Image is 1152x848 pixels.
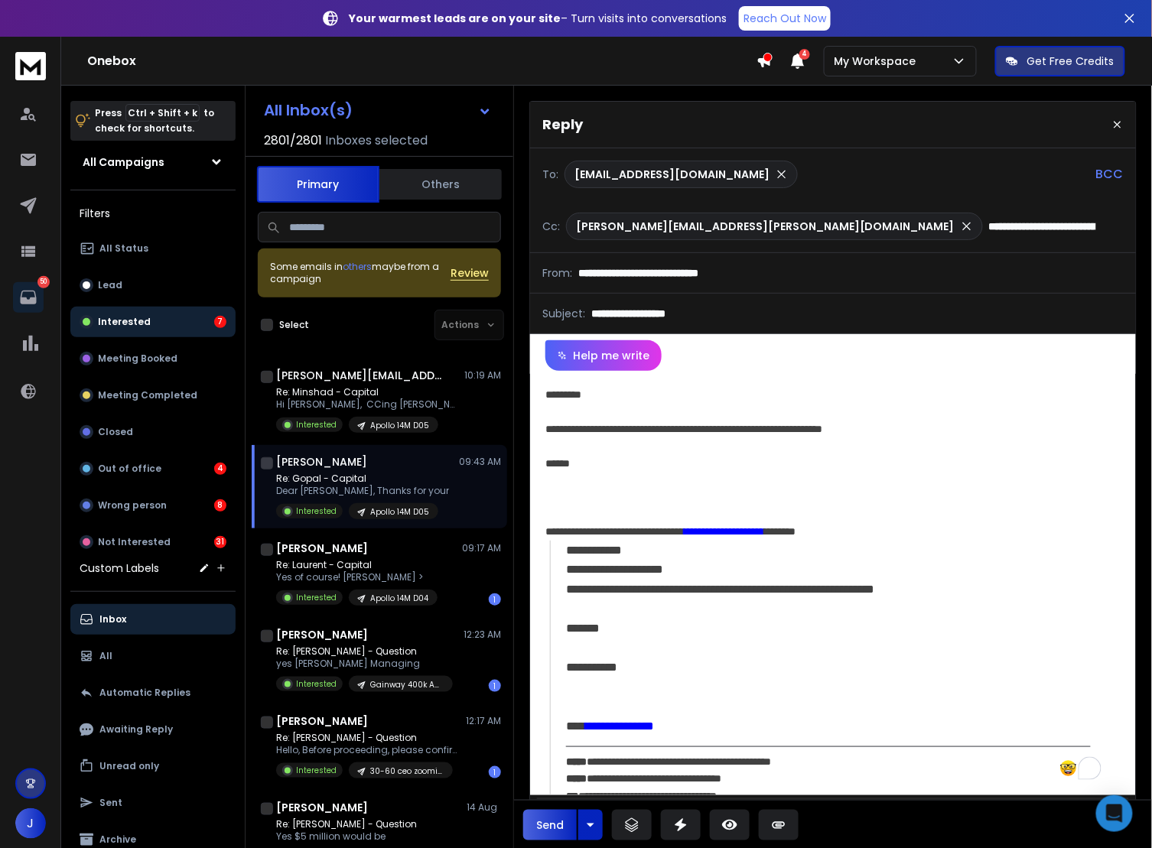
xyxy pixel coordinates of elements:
[125,104,200,122] span: Ctrl + Shift + k
[459,456,501,468] p: 09:43 AM
[70,203,236,224] h3: Filters
[70,380,236,411] button: Meeting Completed
[464,629,501,641] p: 12:23 AM
[70,453,236,484] button: Out of office4
[744,11,826,26] p: Reach Out Now
[257,166,379,203] button: Primary
[379,167,502,201] button: Others
[70,751,236,781] button: Unread only
[370,506,429,518] p: Apollo 14M D05
[214,316,226,328] div: 7
[276,744,460,756] p: Hello, Before proceeding, please confirm
[296,419,337,430] p: Interested
[98,463,161,475] p: Out of office
[542,306,585,321] p: Subject:
[87,52,757,70] h1: Onebox
[523,810,577,840] button: Send
[37,276,50,288] p: 50
[296,505,337,517] p: Interested
[276,818,453,830] p: Re: [PERSON_NAME] - Question
[270,261,451,285] div: Some emails in maybe from a campaign
[98,353,177,365] p: Meeting Booked
[489,593,501,606] div: 1
[70,417,236,447] button: Closed
[70,307,236,337] button: Interested7
[464,369,501,382] p: 10:19 AM
[80,560,159,576] h3: Custom Labels
[70,343,236,374] button: Meeting Booked
[276,713,368,729] h1: [PERSON_NAME]
[1096,165,1124,184] p: BCC
[99,242,148,255] p: All Status
[252,95,504,125] button: All Inbox(s)
[574,167,770,182] p: [EMAIL_ADDRESS][DOMAIN_NAME]
[276,559,438,571] p: Re: Laurent - Capital
[739,6,831,31] a: Reach Out Now
[98,316,151,328] p: Interested
[70,233,236,264] button: All Status
[276,571,438,583] p: Yes of course! [PERSON_NAME] >
[99,723,173,736] p: Awaiting Reply
[264,132,322,150] span: 2801 / 2801
[296,678,337,690] p: Interested
[70,677,236,708] button: Automatic Replies
[451,265,489,281] button: Review
[70,714,236,745] button: Awaiting Reply
[98,279,122,291] p: Lead
[276,454,367,469] h1: [PERSON_NAME]
[276,645,453,658] p: Re: [PERSON_NAME] - Question
[542,219,560,234] p: Cc:
[276,830,453,843] p: Yes $5 million would be
[467,801,501,814] p: 14 Aug
[462,542,501,554] p: 09:17 AM
[99,613,126,625] p: Inbox
[99,833,136,846] p: Archive
[279,319,309,331] label: Select
[98,389,197,401] p: Meeting Completed
[370,593,428,604] p: Apollo 14M D04
[70,788,236,818] button: Sent
[70,270,236,301] button: Lead
[995,46,1125,76] button: Get Free Credits
[276,386,460,398] p: Re: Minshad - Capital
[276,398,460,411] p: Hi [PERSON_NAME], CCing [PERSON_NAME], our
[325,132,428,150] h3: Inboxes selected
[834,54,923,69] p: My Workspace
[370,420,429,431] p: Apollo 14M D05
[99,797,122,809] p: Sent
[99,687,190,699] p: Automatic Replies
[70,490,236,521] button: Wrong person8
[15,808,46,839] button: J
[489,680,501,692] div: 1
[98,536,171,548] p: Not Interested
[530,371,1136,795] div: To enrich screen reader interactions, please activate Accessibility in Grammarly extension settings
[214,463,226,475] div: 4
[70,147,236,177] button: All Campaigns
[83,154,164,170] h1: All Campaigns
[276,658,453,670] p: yes [PERSON_NAME] Managing
[95,106,214,136] p: Press to check for shortcuts.
[214,499,226,512] div: 8
[99,760,159,772] p: Unread only
[296,765,337,776] p: Interested
[276,800,368,815] h1: [PERSON_NAME]
[276,368,444,383] h1: [PERSON_NAME][EMAIL_ADDRESS][DOMAIN_NAME]
[98,499,167,512] p: Wrong person
[1096,795,1133,832] div: Open Intercom Messenger
[349,11,727,26] p: – Turn visits into conversations
[349,11,561,26] strong: Your warmest leads are on your site
[276,627,368,642] h1: [PERSON_NAME]
[370,765,444,777] p: 30-60 ceo zoominfo -- rerun
[98,426,133,438] p: Closed
[799,49,810,60] span: 4
[489,766,501,778] div: 1
[370,679,444,690] p: Gainway 400k Apollo (5) Re---run
[545,340,662,371] button: Help me write
[70,604,236,635] button: Inbox
[15,52,46,80] img: logo
[296,592,337,603] p: Interested
[99,650,112,662] p: All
